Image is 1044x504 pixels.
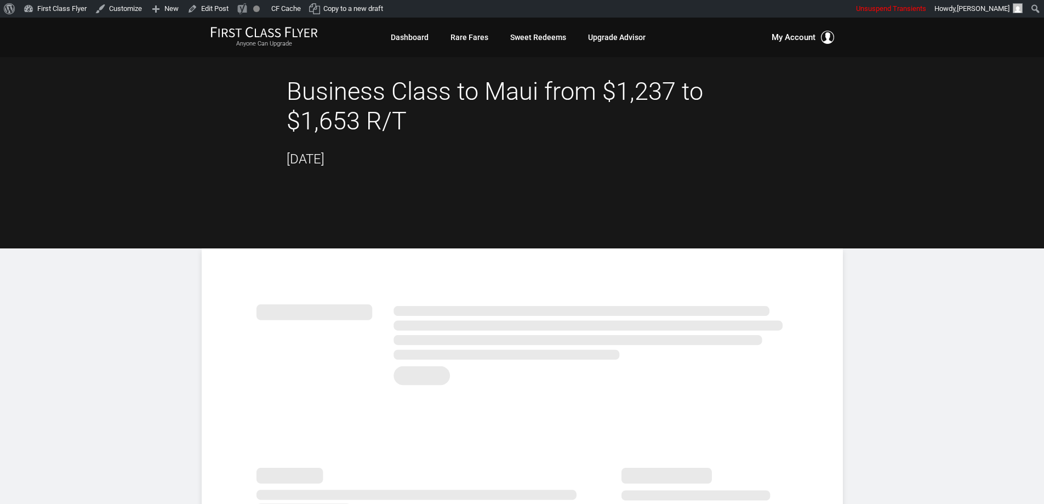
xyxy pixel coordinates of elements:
[210,26,318,48] a: First Class FlyerAnyone Can Upgrade
[957,4,1009,13] span: [PERSON_NAME]
[450,27,488,47] a: Rare Fares
[210,26,318,38] img: First Class Flyer
[256,292,788,392] img: summary.svg
[588,27,646,47] a: Upgrade Advisor
[210,40,318,48] small: Anyone Can Upgrade
[510,27,566,47] a: Sweet Redeems
[391,27,429,47] a: Dashboard
[772,31,834,44] button: My Account
[287,151,324,167] time: [DATE]
[772,31,815,44] span: My Account
[287,77,758,136] h2: Business Class to Maui from $1,237 to $1,653 R/T
[856,4,926,13] span: Unsuspend Transients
